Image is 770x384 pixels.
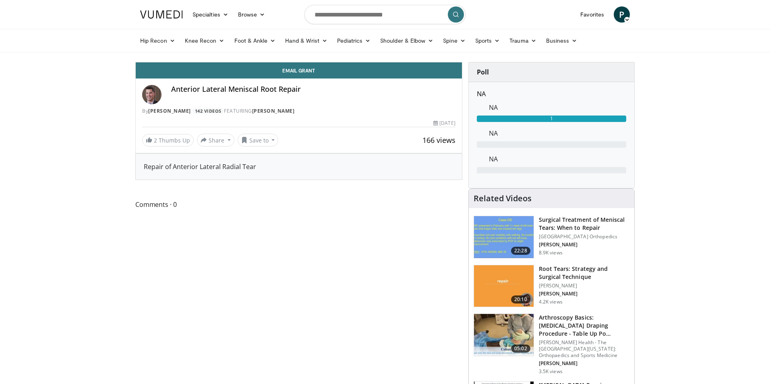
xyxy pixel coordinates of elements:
[483,154,632,164] dd: NA
[511,345,530,353] span: 05:02
[280,33,332,49] a: Hand & Wrist
[474,265,534,307] img: c4e7adc3-e1bb-45b8-8ec3-d6da9a633c9b.150x105_q85_crop-smart_upscale.jpg
[304,5,466,24] input: Search topics, interventions
[505,33,541,49] a: Trauma
[511,295,530,303] span: 20:10
[233,6,270,23] a: Browse
[433,120,455,127] div: [DATE]
[477,68,489,76] strong: Poll
[142,107,455,115] div: By FEATURING
[142,85,161,104] img: Avatar
[180,33,230,49] a: Knee Recon
[477,116,626,122] div: 1
[438,33,470,49] a: Spine
[474,216,629,258] a: 22:28 Surgical Treatment of Meniscal Tears: When to Repair [GEOGRAPHIC_DATA] Orthopedics [PERSON_...
[375,33,438,49] a: Shoulder & Elbow
[422,135,455,145] span: 166 views
[197,134,234,147] button: Share
[144,162,454,171] div: Repair of Anterior Lateral Radial Tear
[230,33,281,49] a: Foot & Ankle
[474,216,534,258] img: 73f26c0b-5ccf-44fc-8ea3-fdebfe20c8f0.150x105_q85_crop-smart_upscale.jpg
[539,250,563,256] p: 8.9K views
[136,62,462,78] a: Email Grant
[539,360,629,367] p: [PERSON_NAME]
[539,368,563,375] p: 3.5K views
[539,216,629,232] h3: Surgical Treatment of Meniscal Tears: When to Repair
[142,134,194,147] a: 2 Thumbs Up
[140,10,183,19] img: VuMedi Logo
[539,299,563,305] p: 4.2K views
[148,107,191,114] a: [PERSON_NAME]
[188,6,233,23] a: Specialties
[192,107,224,114] a: 142 Videos
[539,283,629,289] p: [PERSON_NAME]
[477,90,626,98] h6: NA
[470,33,505,49] a: Sports
[539,242,629,248] p: [PERSON_NAME]
[474,265,629,308] a: 20:10 Root Tears: Strategy and Surgical Technique [PERSON_NAME] [PERSON_NAME] 4.2K views
[539,314,629,338] h3: Arthroscopy Basics: [MEDICAL_DATA] Draping Procedure - Table Up Po…
[135,199,462,210] span: Comments 0
[474,314,534,356] img: 713490ac-eeae-4ba4-8710-dce86352a06e.150x105_q85_crop-smart_upscale.jpg
[539,233,629,240] p: [GEOGRAPHIC_DATA] Orthopedics
[135,33,180,49] a: Hip Recon
[511,247,530,255] span: 22:28
[541,33,582,49] a: Business
[483,128,632,138] dd: NA
[154,136,157,144] span: 2
[575,6,609,23] a: Favorites
[238,134,279,147] button: Save to
[332,33,375,49] a: Pediatrics
[539,339,629,359] p: [PERSON_NAME] Health - The [GEOGRAPHIC_DATA][US_STATE]: Orthopaedics and Sports Medicine
[614,6,630,23] a: P
[474,314,629,375] a: 05:02 Arthroscopy Basics: [MEDICAL_DATA] Draping Procedure - Table Up Po… [PERSON_NAME] Health - ...
[252,107,295,114] a: [PERSON_NAME]
[539,265,629,281] h3: Root Tears: Strategy and Surgical Technique
[539,291,629,297] p: [PERSON_NAME]
[474,194,532,203] h4: Related Videos
[171,85,455,94] h4: Anterior Lateral Meniscal Root Repair
[483,103,632,112] dd: NA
